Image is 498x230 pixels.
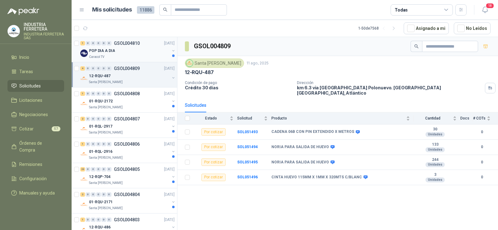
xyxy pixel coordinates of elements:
div: 0 [91,142,96,146]
a: SOL051493 [237,130,258,134]
a: 1 0 0 0 0 0 GSOL004806[DATE] Company Logo01-RQL-2916Santa [PERSON_NAME] [80,140,176,160]
th: Docs [460,112,473,124]
p: Santa [PERSON_NAME] [89,181,123,185]
div: Unidades [425,132,445,137]
div: 0 [101,167,106,171]
p: Crédito 30 días [185,85,292,90]
a: SOL051495 [237,160,258,164]
div: 0 [107,41,111,45]
div: 0 [86,218,90,222]
p: GSOL004809 [114,66,140,71]
div: Solicitudes [185,102,206,109]
a: Manuales y ayuda [7,187,64,199]
span: Negociaciones [19,111,48,118]
b: NORIA PARA SALIDA DE HUEVO [271,160,329,165]
div: 0 [101,41,106,45]
div: 0 [101,92,106,96]
img: Company Logo [80,176,88,183]
span: # COTs [473,116,486,120]
div: 0 [86,167,90,171]
p: [DATE] [164,116,175,122]
a: 1 0 0 0 0 0 GSOL004808[DATE] Company Logo01-RQU-2172Santa [PERSON_NAME] [80,90,176,110]
div: 0 [91,117,96,121]
div: 0 [107,218,111,222]
div: 1 [80,142,85,146]
div: 0 [96,66,101,71]
img: Logo peakr [7,7,39,15]
div: 0 [91,218,96,222]
div: 0 [86,117,90,121]
a: Órdenes de Compra [7,137,64,156]
div: 0 [86,142,90,146]
div: 4 [80,66,85,71]
p: GSOL004810 [114,41,140,45]
b: 133 [414,142,457,147]
span: 18 [486,3,494,9]
p: Santa [PERSON_NAME] [89,206,123,211]
div: 0 [107,192,111,197]
p: [DATE] [164,217,175,223]
div: 0 [101,66,106,71]
b: 0 [473,144,491,150]
b: CADENA 06B CON PIN EXTENDIDO X METROS [271,129,354,134]
div: 0 [96,41,101,45]
span: Cantidad [414,116,452,120]
div: 0 [107,167,111,171]
button: 18 [479,4,491,16]
a: 2 0 0 0 0 0 GSOL004804[DATE] Company Logo01-RQU-2171Santa [PERSON_NAME] [80,191,176,211]
a: Tareas [7,66,64,77]
a: SOL051494 [237,145,258,149]
p: INDUSTRIA FERRETERA SAS [24,32,64,40]
a: SOL051496 [237,175,258,179]
div: 0 [101,142,106,146]
p: Santa [PERSON_NAME] [89,155,123,160]
div: 2 [80,192,85,197]
div: Por cotizar [201,158,226,166]
span: Manuales y ayuda [19,190,55,196]
div: Por cotizar [201,128,226,136]
p: [DATE] [164,66,175,72]
div: 0 [107,66,111,71]
p: Caracol TV [89,54,104,59]
div: Unidades [425,162,445,167]
img: Company Logo [80,150,88,158]
img: Company Logo [80,75,88,82]
p: INDUSTRIA FERRETERA [24,22,64,31]
div: 0 [101,218,106,222]
p: [DATE] [164,40,175,46]
p: Santa [PERSON_NAME] [89,80,123,85]
b: CINTA HUEVO 115MM X 1MM X 320MTS C/BLANC [271,175,362,180]
div: 0 [96,142,101,146]
div: 0 [91,167,96,171]
img: Company Logo [80,125,88,133]
a: Solicitudes [7,80,64,92]
a: Cotizar57 [7,123,64,135]
p: 12-RQU-487 [89,73,110,79]
span: Configuración [19,175,47,182]
div: Santa [PERSON_NAME] [185,59,244,68]
p: GSOL004806 [114,142,140,146]
a: Configuración [7,173,64,185]
span: Producto [271,116,405,120]
b: 3 [414,172,457,177]
div: Por cotizar [201,143,226,151]
p: 12-RQU-487 [185,69,214,76]
p: GSOL004804 [114,192,140,197]
h3: GSOL004809 [194,41,232,51]
p: GSOL004808 [114,92,140,96]
a: 23 0 0 0 0 0 GSOL004805[DATE] Company Logo12-RQP-704Santa [PERSON_NAME] [80,166,176,185]
p: [DATE] [164,167,175,172]
p: Santa [PERSON_NAME] [89,130,123,135]
div: 0 [96,92,101,96]
th: # COTs [473,112,498,124]
div: 0 [107,92,111,96]
div: 1 [80,92,85,96]
p: Dirección [297,81,482,85]
a: Licitaciones [7,94,64,106]
th: Cantidad [414,112,460,124]
div: 0 [96,192,101,197]
img: Company Logo [80,201,88,208]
